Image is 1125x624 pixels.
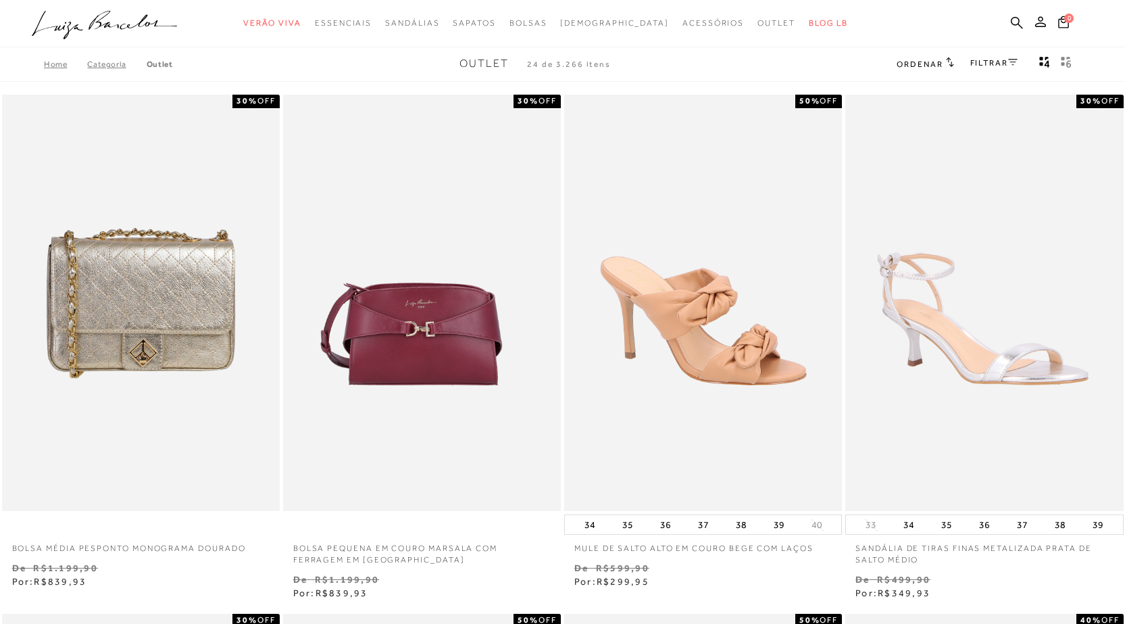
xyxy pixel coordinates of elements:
[257,96,276,105] span: OFF
[509,18,547,28] span: Bolsas
[861,519,880,531] button: 33
[283,535,561,566] a: BOLSA PEQUENA EM COURO MARSALA COM FERRAGEM EM [GEOGRAPHIC_DATA]
[937,515,956,534] button: 35
[527,59,611,69] span: 24 de 3.266 itens
[580,515,599,534] button: 34
[1035,55,1054,73] button: Mostrar 4 produtos por linha
[315,18,372,28] span: Essenciais
[33,562,97,573] small: R$1.199,90
[1089,515,1107,534] button: 39
[564,535,842,554] a: MULE DE SALTO ALTO EM COURO BEGE COM LAÇOS
[845,535,1123,566] a: SANDÁLIA DE TIRAS FINAS METALIZADA PRATA DE SALTO MÉDIO
[1064,14,1074,23] span: 0
[293,574,307,585] small: De
[899,515,918,534] button: 34
[757,18,795,28] span: Outlet
[820,96,838,105] span: OFF
[1101,96,1120,105] span: OFF
[574,576,649,587] span: Por:
[236,96,257,105] strong: 30%
[560,18,669,28] span: [DEMOGRAPHIC_DATA]
[284,97,559,510] a: BOLSA PEQUENA EM COURO MARSALA COM FERRAGEM EM GANCHO BOLSA PEQUENA EM COURO MARSALA COM FERRAGEM...
[1051,515,1070,534] button: 38
[453,11,495,36] a: categoryNavScreenReaderText
[3,97,278,510] img: Bolsa média pesponto monograma dourado
[694,515,713,534] button: 37
[316,587,368,598] span: R$839,93
[596,562,649,573] small: R$599,90
[682,18,744,28] span: Acessórios
[2,535,280,554] a: Bolsa média pesponto monograma dourado
[847,97,1122,510] img: SANDÁLIA DE TIRAS FINAS METALIZADA PRATA DE SALTO MÉDIO
[518,96,539,105] strong: 30%
[566,97,841,510] a: MULE DE SALTO ALTO EM COURO BEGE COM LAÇOS MULE DE SALTO ALTO EM COURO BEGE COM LAÇOS
[975,515,994,534] button: 36
[315,11,372,36] a: categoryNavScreenReaderText
[509,11,547,36] a: categoryNavScreenReaderText
[757,11,795,36] a: categoryNavScreenReaderText
[34,576,86,587] span: R$839,93
[147,59,173,69] a: Outlet
[807,519,826,531] button: 40
[385,18,439,28] span: Sandálias
[597,576,649,587] span: R$299,95
[453,18,495,28] span: Sapatos
[12,562,26,573] small: De
[1080,96,1101,105] strong: 30%
[1057,55,1076,73] button: gridText6Desc
[656,515,675,534] button: 36
[459,57,509,70] span: Outlet
[539,96,557,105] span: OFF
[12,576,87,587] span: Por:
[3,97,278,510] a: Bolsa média pesponto monograma dourado Bolsa média pesponto monograma dourado
[847,97,1122,510] a: SANDÁLIA DE TIRAS FINAS METALIZADA PRATA DE SALTO MÉDIO SANDÁLIA DE TIRAS FINAS METALIZADA PRATA ...
[809,18,848,28] span: BLOG LB
[799,96,820,105] strong: 50%
[574,562,589,573] small: De
[44,59,87,69] a: Home
[855,574,870,585] small: De
[970,58,1018,68] a: FILTRAR
[618,515,637,534] button: 35
[87,59,146,69] a: Categoria
[878,587,930,598] span: R$349,93
[566,97,841,510] img: MULE DE SALTO ALTO EM COURO BEGE COM LAÇOS
[732,515,751,534] button: 38
[284,97,559,510] img: BOLSA PEQUENA EM COURO MARSALA COM FERRAGEM EM GANCHO
[560,11,669,36] a: noSubCategoriesText
[1054,15,1073,33] button: 0
[243,18,301,28] span: Verão Viva
[293,587,368,598] span: Por:
[315,574,379,585] small: R$1.199,90
[855,587,930,598] span: Por:
[897,59,943,69] span: Ordenar
[243,11,301,36] a: categoryNavScreenReaderText
[877,574,930,585] small: R$499,90
[809,11,848,36] a: BLOG LB
[1013,515,1032,534] button: 37
[770,515,789,534] button: 39
[682,11,744,36] a: categoryNavScreenReaderText
[385,11,439,36] a: categoryNavScreenReaderText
